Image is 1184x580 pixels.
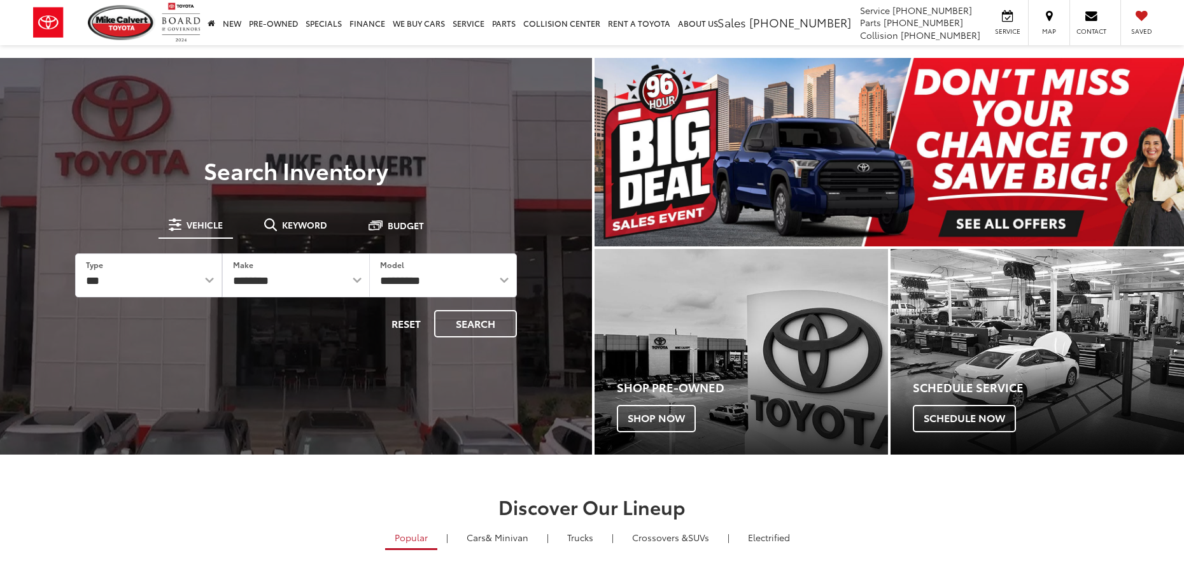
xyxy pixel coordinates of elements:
span: Service [993,27,1022,36]
div: Toyota [891,249,1184,455]
button: Search [434,310,517,337]
label: Type [86,259,103,270]
span: Sales [717,14,746,31]
span: Service [860,4,890,17]
span: Collision [860,29,898,41]
h4: Shop Pre-Owned [617,381,888,394]
span: Parts [860,16,881,29]
section: Carousel section with vehicle pictures - may contain disclaimers. [595,58,1184,246]
a: Shop Pre-Owned Shop Now [595,249,888,455]
span: Keyword [282,220,327,229]
h3: Search Inventory [53,157,539,183]
span: [PHONE_NUMBER] [884,16,963,29]
span: Schedule Now [913,405,1016,432]
a: Electrified [738,527,800,548]
h4: Schedule Service [913,381,1184,394]
a: Trucks [558,527,603,548]
button: Reset [381,310,432,337]
span: [PHONE_NUMBER] [892,4,972,17]
span: Budget [388,221,424,230]
span: & Minivan [486,531,528,544]
li: | [443,531,451,544]
li: | [724,531,733,544]
a: Popular [385,527,437,550]
div: carousel slide number 1 of 1 [595,58,1184,246]
a: SUVs [623,527,719,548]
li: | [544,531,552,544]
img: Mike Calvert Toyota [88,5,155,40]
h2: Discover Our Lineup [143,496,1041,517]
span: Crossovers & [632,531,688,544]
a: Schedule Service Schedule Now [891,249,1184,455]
span: [PHONE_NUMBER] [749,14,851,31]
span: Shop Now [617,405,696,432]
img: Big Deal Sales Event [595,58,1184,246]
span: Saved [1127,27,1155,36]
span: Contact [1076,27,1106,36]
span: [PHONE_NUMBER] [901,29,980,41]
span: Vehicle [187,220,223,229]
a: Cars [457,527,538,548]
li: | [609,531,617,544]
span: Map [1035,27,1063,36]
label: Model [380,259,404,270]
div: Toyota [595,249,888,455]
label: Make [233,259,253,270]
